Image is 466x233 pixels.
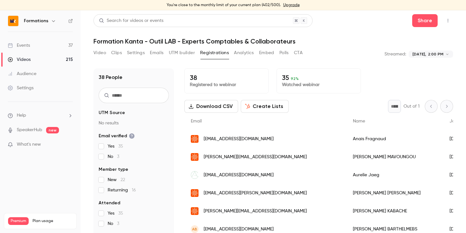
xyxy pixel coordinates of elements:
span: 22 [121,178,125,182]
button: Download CSV [184,100,238,113]
li: help-dropdown-opener [8,112,73,119]
p: Registered to webinar [190,82,263,88]
iframe: Noticeable Trigger [65,142,73,148]
span: Member type [99,166,128,173]
span: Premium [8,217,29,225]
img: alcexpertise.fr [191,171,199,179]
span: [EMAIL_ADDRESS][DOMAIN_NAME] [204,136,274,142]
p: Out of 1 [403,103,420,110]
span: new [46,127,59,133]
span: Email verified [99,133,135,139]
p: Watched webinar [282,82,355,88]
span: [PERSON_NAME][EMAIL_ADDRESS][DOMAIN_NAME] [204,154,307,160]
span: [PERSON_NAME][EMAIL_ADDRESS][DOMAIN_NAME] [204,208,307,215]
button: Top Bar Actions [443,15,453,26]
button: Analytics [234,48,254,58]
span: UTM Source [99,110,125,116]
span: Plan usage [33,218,73,224]
div: Videos [8,56,31,63]
div: Audience [8,71,36,77]
span: [EMAIL_ADDRESS][PERSON_NAME][DOMAIN_NAME] [204,190,307,197]
p: 38 [190,74,263,82]
span: AB [192,226,197,232]
a: Upgrade [283,3,300,8]
img: viseeon.com [191,153,199,161]
button: Embed [259,48,274,58]
span: Help [17,112,26,119]
button: Share [412,14,438,27]
div: Settings [8,85,34,91]
span: No [108,220,119,227]
span: Returning [108,187,136,193]
span: 3 [117,221,119,226]
span: 92 % [291,76,299,81]
span: Yes [108,210,123,217]
span: 16 [132,188,136,192]
p: No results [99,120,169,126]
button: Video [93,48,106,58]
span: 2:00 PM [428,51,443,57]
div: Search for videos or events [99,17,163,24]
button: Clips [111,48,122,58]
button: Emails [150,48,163,58]
span: [DATE], [413,51,426,57]
img: Formations [8,16,18,26]
h6: Formations [24,18,48,24]
div: Anaïs Fragnaud [346,130,443,148]
button: UTM builder [169,48,195,58]
button: Settings [127,48,145,58]
p: 35 [282,74,355,82]
img: viseeon.com [191,189,199,197]
span: 35 [118,211,123,216]
button: Registrations [200,48,229,58]
span: New [108,177,125,183]
span: Email [191,119,202,123]
div: [PERSON_NAME] [PERSON_NAME] [346,184,443,202]
h1: Formation Kanta - Outil LAB - Experts Comptables & Collaborateurs [93,37,453,45]
span: 35 [118,144,123,149]
span: 3 [117,154,119,159]
button: Polls [279,48,289,58]
span: [EMAIL_ADDRESS][DOMAIN_NAME] [204,226,274,233]
div: Events [8,42,30,49]
span: No [108,153,119,160]
img: viseeon.com [191,207,199,215]
button: CTA [294,48,303,58]
span: What's new [17,141,41,148]
span: [EMAIL_ADDRESS][DOMAIN_NAME] [204,172,274,179]
div: [PERSON_NAME] KABACHE [346,202,443,220]
div: [PERSON_NAME] MAVOUNGOU [346,148,443,166]
img: viseeon.com [191,135,199,143]
p: Streamed: [384,51,406,57]
h1: 38 People [99,73,122,81]
button: Create Lists [241,100,289,113]
span: Yes [108,143,123,150]
span: Attended [99,200,120,206]
a: SpeakerHub [17,127,42,133]
div: Aurelie Jaeg [346,166,443,184]
span: Name [353,119,365,123]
